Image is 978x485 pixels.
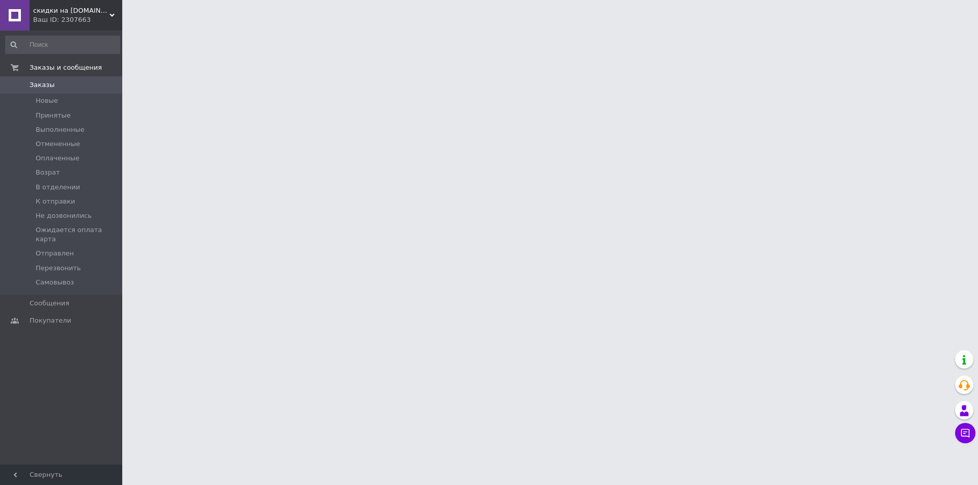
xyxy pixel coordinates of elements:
span: Возрат [36,168,60,177]
span: Принятые [36,111,71,120]
span: Заказы [30,80,55,90]
span: Сообщения [30,299,69,308]
div: Ваш ID: 2307663 [33,15,122,24]
span: Самовывоз [36,278,74,287]
span: Выполненные [36,125,85,134]
input: Поиск [5,36,120,54]
button: Чат с покупателем [955,423,975,443]
span: Отправлен [36,249,74,258]
span: Ожидается оплата карта [36,225,119,244]
span: Заказы и сообщения [30,63,102,72]
span: В отделении [36,183,80,192]
span: Оплаченные [36,154,79,163]
span: скидки на www.toptest-poloska.com.ua [33,6,110,15]
span: Покупатели [30,316,71,325]
span: Отмененные [36,139,80,149]
span: К отправки [36,197,75,206]
span: Перезвонить [36,264,81,273]
span: Новые [36,96,58,105]
span: Не дозвонились [36,211,92,220]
